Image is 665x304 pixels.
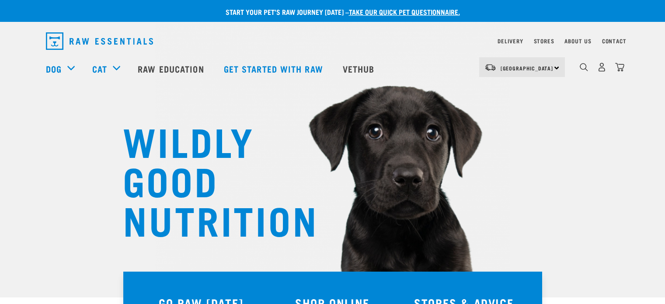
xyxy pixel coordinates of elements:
nav: dropdown navigation [39,29,627,53]
a: Dog [46,62,62,75]
img: Raw Essentials Logo [46,32,153,50]
a: Contact [602,39,627,42]
img: home-icon@2x.png [615,63,624,72]
span: [GEOGRAPHIC_DATA] [501,66,554,70]
a: Stores [534,39,554,42]
a: take our quick pet questionnaire. [349,10,460,14]
a: Delivery [498,39,523,42]
a: Get started with Raw [215,51,334,86]
img: van-moving.png [484,63,496,71]
h1: WILDLY GOOD NUTRITION [123,120,298,238]
a: Vethub [334,51,386,86]
img: user.png [597,63,606,72]
a: About Us [564,39,591,42]
img: home-icon-1@2x.png [580,63,588,71]
a: Raw Education [129,51,215,86]
a: Cat [92,62,107,75]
